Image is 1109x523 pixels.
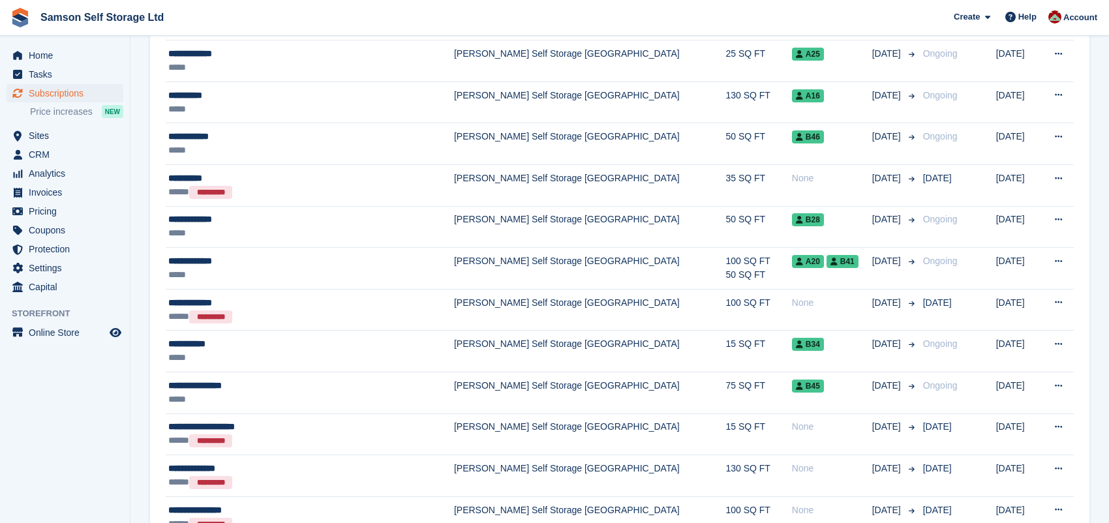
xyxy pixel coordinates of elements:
td: [DATE] [996,123,1041,165]
div: None [792,172,872,185]
span: Sites [29,127,107,145]
a: menu [7,202,123,220]
a: menu [7,240,123,258]
a: menu [7,278,123,296]
span: Storefront [12,307,130,320]
td: [PERSON_NAME] Self Storage [GEOGRAPHIC_DATA] [454,123,726,165]
img: stora-icon-8386f47178a22dfd0bd8f6a31ec36ba5ce8667c1dd55bd0f319d3a0aa187defe.svg [10,8,30,27]
span: [DATE] [872,89,904,102]
td: [DATE] [996,289,1041,331]
span: Coupons [29,221,107,239]
a: Preview store [108,325,123,340]
span: [DATE] [872,462,904,475]
td: [PERSON_NAME] Self Storage [GEOGRAPHIC_DATA] [454,165,726,207]
span: Home [29,46,107,65]
td: [DATE] [996,165,1041,207]
a: menu [7,221,123,239]
span: [DATE] [872,213,904,226]
td: [PERSON_NAME] Self Storage [GEOGRAPHIC_DATA] [454,82,726,123]
td: 15 SQ FT [725,331,791,372]
span: A16 [792,89,824,102]
td: [DATE] [996,455,1041,497]
span: Online Store [29,323,107,342]
a: Samson Self Storage Ltd [35,7,169,28]
span: [DATE] [872,296,904,310]
span: Subscriptions [29,84,107,102]
td: [DATE] [996,40,1041,82]
span: B41 [827,255,858,268]
span: B34 [792,338,824,351]
span: Ongoing [923,256,958,266]
td: [DATE] [996,372,1041,414]
td: 75 SQ FT [725,372,791,414]
td: [DATE] [996,331,1041,372]
span: [DATE] [872,503,904,517]
span: [DATE] [872,379,904,393]
span: [DATE] [923,463,952,473]
span: Settings [29,259,107,277]
td: 130 SQ FT [725,455,791,497]
td: [PERSON_NAME] Self Storage [GEOGRAPHIC_DATA] [454,248,726,290]
td: [DATE] [996,82,1041,123]
td: 15 SQ FT [725,413,791,455]
span: A25 [792,48,824,61]
td: [PERSON_NAME] Self Storage [GEOGRAPHIC_DATA] [454,372,726,414]
span: Ongoing [923,90,958,100]
span: [DATE] [923,421,952,432]
span: [DATE] [872,420,904,434]
span: Ongoing [923,380,958,391]
div: None [792,462,872,475]
td: 50 SQ FT [725,123,791,165]
td: [PERSON_NAME] Self Storage [GEOGRAPHIC_DATA] [454,206,726,248]
td: [PERSON_NAME] Self Storage [GEOGRAPHIC_DATA] [454,413,726,455]
span: Analytics [29,164,107,183]
td: 100 SQ FT [725,289,791,331]
a: menu [7,127,123,145]
a: menu [7,145,123,164]
span: Ongoing [923,338,958,349]
span: B28 [792,213,824,226]
a: menu [7,183,123,202]
td: [DATE] [996,248,1041,290]
span: [DATE] [872,47,904,61]
span: Account [1063,11,1097,24]
div: None [792,296,872,310]
a: Price increases NEW [30,104,123,119]
span: [DATE] [872,130,904,143]
span: Price increases [30,106,93,118]
td: 25 SQ FT [725,40,791,82]
div: None [792,503,872,517]
td: 130 SQ FT [725,82,791,123]
a: menu [7,84,123,102]
div: NEW [102,105,123,118]
img: Ian [1048,10,1061,23]
span: Capital [29,278,107,296]
span: B46 [792,130,824,143]
span: CRM [29,145,107,164]
span: Ongoing [923,214,958,224]
span: B45 [792,380,824,393]
a: menu [7,164,123,183]
span: Protection [29,240,107,258]
td: [PERSON_NAME] Self Storage [GEOGRAPHIC_DATA] [454,455,726,497]
span: A20 [792,255,824,268]
span: Invoices [29,183,107,202]
a: menu [7,259,123,277]
a: menu [7,65,123,83]
span: [DATE] [872,254,904,268]
div: None [792,420,872,434]
span: Pricing [29,202,107,220]
td: [PERSON_NAME] Self Storage [GEOGRAPHIC_DATA] [454,40,726,82]
td: [PERSON_NAME] Self Storage [GEOGRAPHIC_DATA] [454,289,726,331]
span: [DATE] [872,172,904,185]
span: [DATE] [923,297,952,308]
span: Tasks [29,65,107,83]
a: menu [7,323,123,342]
span: [DATE] [923,173,952,183]
td: [DATE] [996,206,1041,248]
td: [DATE] [996,413,1041,455]
span: Ongoing [923,48,958,59]
td: [PERSON_NAME] Self Storage [GEOGRAPHIC_DATA] [454,331,726,372]
td: 100 SQ FT 50 SQ FT [725,248,791,290]
span: Create [954,10,980,23]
